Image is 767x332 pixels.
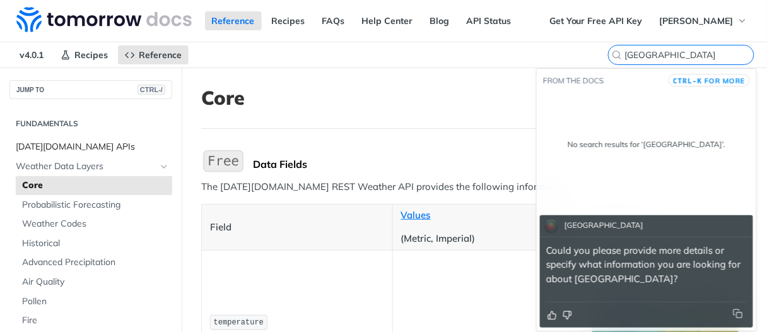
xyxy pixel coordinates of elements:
[118,45,189,64] a: Reference
[22,179,169,192] span: Core
[16,292,172,311] a: Pollen
[612,50,622,60] svg: Search
[22,314,169,327] span: Fire
[16,7,192,32] img: Tomorrow.io Weather API Docs
[355,11,420,30] a: Help Center
[205,11,262,30] a: Reference
[253,158,747,170] div: Data Fields
[401,232,575,246] p: (Metric, Imperial)
[16,215,172,234] a: Weather Codes
[542,11,650,30] a: Get Your Free API Key
[561,309,573,321] button: Thumbs down
[74,49,108,61] span: Recipes
[729,309,747,319] button: Copy to clipboard
[625,49,754,61] input: Search
[214,318,264,327] span: temperature
[561,216,647,235] div: [GEOGRAPHIC_DATA]
[16,253,172,272] a: Advanced Precipitation
[660,15,734,27] span: [PERSON_NAME]
[159,162,169,172] button: Hide subpages for Weather Data Layers
[543,76,604,85] span: From the docs
[669,74,750,86] button: CTRL-Kfor more
[210,220,384,235] p: Field
[9,157,172,176] a: Weather Data LayersHide subpages for Weather Data Layers
[546,244,747,287] p: Could you please provide more details or specify what information you are looking for about [GEOG...
[13,45,50,64] span: v4.0.1
[16,311,172,330] a: Fire
[16,273,172,292] a: Air Quality
[460,11,518,30] a: API Status
[16,160,156,173] span: Weather Data Layers
[138,85,165,95] span: CTRL-/
[22,218,169,230] span: Weather Codes
[16,176,172,195] a: Core
[401,209,431,221] a: Values
[423,11,457,30] a: Blog
[201,180,747,194] p: The [DATE][DOMAIN_NAME] REST Weather API provides the following information
[54,45,115,64] a: Recipes
[9,80,172,99] button: JUMP TOCTRL-/
[705,76,746,85] span: for more
[673,74,702,87] kbd: CTRL-K
[16,234,172,253] a: Historical
[22,199,169,211] span: Probabilistic Forecasting
[22,237,169,250] span: Historical
[315,11,352,30] a: FAQs
[16,196,172,215] a: Probabilistic Forecasting
[568,139,725,149] div: No search results for ‘ [GEOGRAPHIC_DATA] ’.
[22,276,169,288] span: Air Quality
[22,295,169,308] span: Pollen
[16,141,169,153] span: [DATE][DOMAIN_NAME] APIs
[265,11,312,30] a: Recipes
[139,49,182,61] span: Reference
[546,309,558,321] button: Thumbs up
[9,118,172,129] h2: Fundamentals
[22,256,169,269] span: Advanced Precipitation
[9,138,172,157] a: [DATE][DOMAIN_NAME] APIs
[653,11,754,30] button: [PERSON_NAME]
[201,86,747,109] h1: Core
